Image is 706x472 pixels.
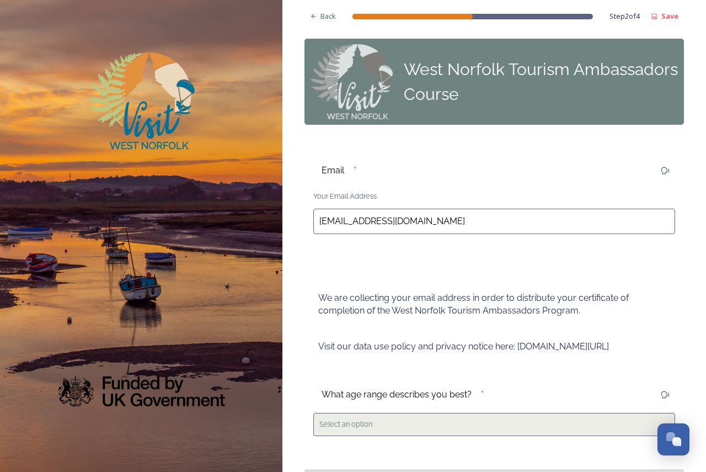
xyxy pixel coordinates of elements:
[313,209,675,234] input: email@domain.com
[661,11,678,21] strong: Save
[320,11,336,22] span: Back
[313,192,377,200] span: Your Email Address
[657,423,689,455] button: Open Chat
[404,57,678,107] div: West Norfolk Tourism Ambassadors Course
[313,382,480,408] div: What age range describes you best?
[318,341,670,353] p: Visit our data use policy and privacy notice here: [DOMAIN_NAME][URL]
[609,11,640,22] span: Step 2 of 4
[319,419,372,429] span: Select an option
[310,44,393,119] img: Step-0_VWN_Logo_for_Panel%20on%20all%20steps.png
[318,292,670,317] p: We are collecting your email address in order to distribute your certificate of completion of the...
[313,158,352,184] div: Email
